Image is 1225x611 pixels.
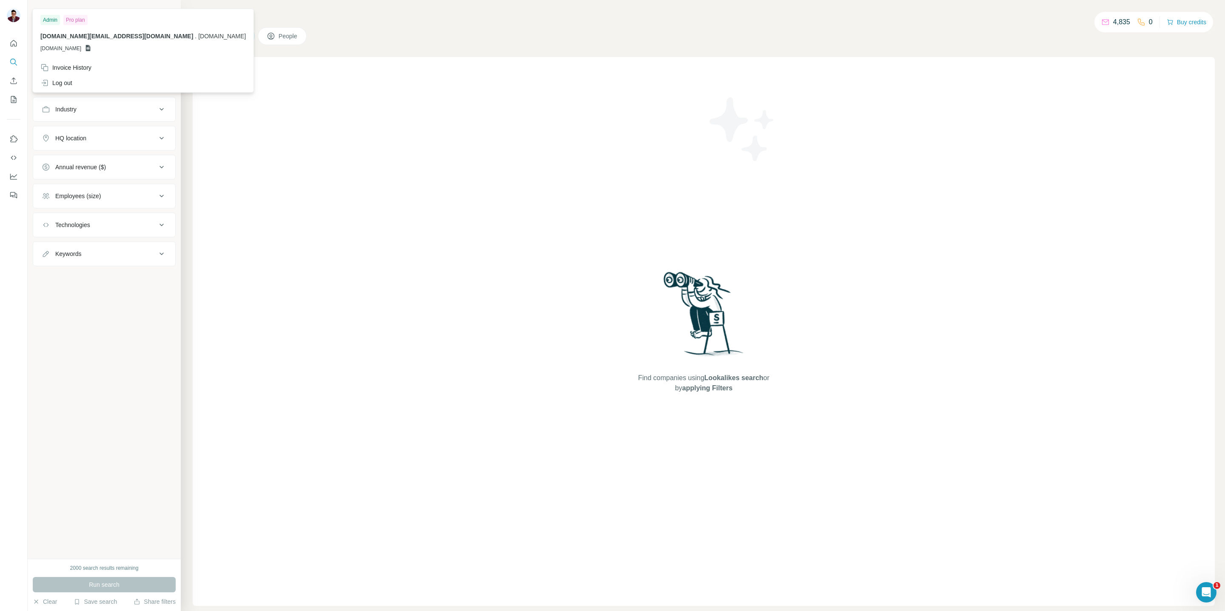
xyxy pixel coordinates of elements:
[7,92,20,107] button: My lists
[7,54,20,70] button: Search
[7,36,20,51] button: Quick start
[33,186,175,206] button: Employees (size)
[1196,582,1216,602] iframe: Intercom live chat
[63,15,88,25] div: Pro plan
[40,79,72,87] div: Log out
[134,597,176,606] button: Share filters
[635,373,772,393] span: Find companies using or by
[7,73,20,88] button: Enrich CSV
[1167,16,1206,28] button: Buy credits
[55,192,101,200] div: Employees (size)
[7,150,20,165] button: Use Surfe API
[195,33,197,40] span: .
[7,169,20,184] button: Dashboard
[33,597,57,606] button: Clear
[33,99,175,119] button: Industry
[33,128,175,148] button: HQ location
[1214,582,1220,589] span: 1
[660,270,748,364] img: Surfe Illustration - Woman searching with binoculars
[7,188,20,203] button: Feedback
[70,564,139,572] div: 2000 search results remaining
[55,163,106,171] div: Annual revenue ($)
[33,215,175,235] button: Technologies
[40,45,81,52] span: [DOMAIN_NAME]
[7,9,20,22] img: Avatar
[55,105,77,114] div: Industry
[682,384,732,392] span: applying Filters
[40,63,91,72] div: Invoice History
[279,32,298,40] span: People
[33,244,175,264] button: Keywords
[55,221,90,229] div: Technologies
[40,33,193,40] span: [DOMAIN_NAME][EMAIL_ADDRESS][DOMAIN_NAME]
[7,131,20,147] button: Use Surfe on LinkedIn
[55,134,86,142] div: HQ location
[33,8,60,15] div: New search
[1113,17,1130,27] p: 4,835
[74,597,117,606] button: Save search
[704,91,781,168] img: Surfe Illustration - Stars
[33,157,175,177] button: Annual revenue ($)
[40,15,60,25] div: Admin
[148,5,181,18] button: Hide
[198,33,246,40] span: [DOMAIN_NAME]
[1149,17,1153,27] p: 0
[193,10,1215,22] h4: Search
[704,374,763,381] span: Lookalikes search
[55,250,81,258] div: Keywords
